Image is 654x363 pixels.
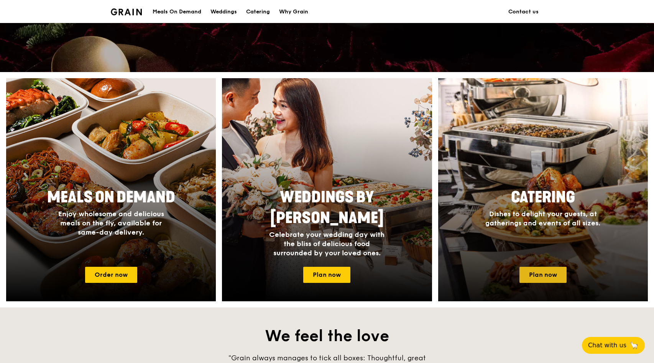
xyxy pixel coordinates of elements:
span: Celebrate your wedding day with the bliss of delicious food surrounded by your loved ones. [269,230,385,257]
span: Weddings by [PERSON_NAME] [270,188,384,227]
a: Weddings by [PERSON_NAME]Celebrate your wedding day with the bliss of delicious food surrounded b... [222,78,432,301]
a: Catering [242,0,274,23]
button: Chat with us🦙 [582,337,645,354]
img: meals-on-demand-card.d2b6f6db.png [6,78,216,301]
a: CateringDishes to delight your guests, at gatherings and events of all sizes.Plan now [438,78,648,301]
a: Plan now [519,267,567,283]
span: 🦙 [629,341,639,350]
img: weddings-card.4f3003b8.jpg [222,78,432,301]
div: Why Grain [279,0,308,23]
a: Order now [85,267,137,283]
div: Meals On Demand [153,0,201,23]
div: Weddings [210,0,237,23]
img: Grain [111,8,142,15]
a: Weddings [206,0,242,23]
a: Contact us [504,0,543,23]
span: Catering [511,188,575,207]
span: Meals On Demand [47,188,175,207]
span: Enjoy wholesome and delicious meals on the fly, available for same-day delivery. [58,210,164,237]
a: Plan now [303,267,350,283]
a: Why Grain [274,0,313,23]
span: Chat with us [588,341,626,350]
span: Dishes to delight your guests, at gatherings and events of all sizes. [485,210,600,227]
a: Meals On DemandEnjoy wholesome and delicious meals on the fly, available for same-day delivery.Or... [6,78,216,301]
div: Catering [246,0,270,23]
